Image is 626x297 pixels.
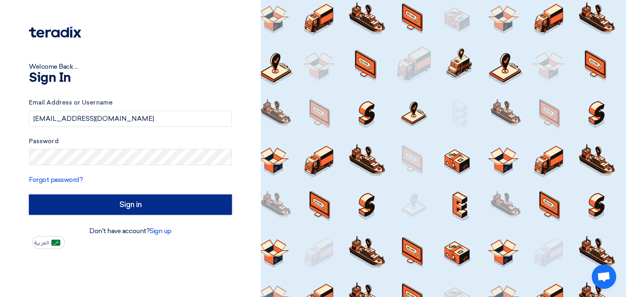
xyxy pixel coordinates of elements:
[29,98,232,107] label: Email Address or Username
[29,111,232,127] input: Enter your business email or username
[29,137,232,146] label: Password
[34,240,49,246] span: العربية
[29,72,232,85] h1: Sign In
[32,236,65,249] button: العربية
[29,26,81,38] img: Teradix logo
[29,176,83,183] a: Forgot password?
[29,194,232,215] input: Sign in
[51,240,60,246] img: ar-AR.png
[29,226,232,236] div: Don't have account?
[29,62,232,72] div: Welcome Back ...
[150,227,172,235] a: Sign up
[592,264,616,289] div: دردشة مفتوحة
